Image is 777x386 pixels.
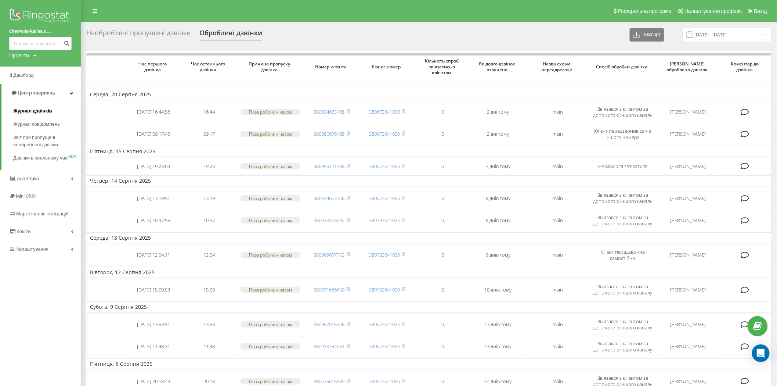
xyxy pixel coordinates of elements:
div: Необроблені пропущені дзвінки [86,29,191,40]
span: Дашборд [13,72,34,78]
span: Спосіб обробки дзвінка [596,64,650,70]
a: 380985676188 [314,131,345,137]
a: 380673641036 [369,108,400,115]
td: 2 дні тому [470,124,526,144]
a: 380995171308 [314,163,345,169]
div: Поза робочим часом [241,378,300,385]
span: Маркетплейс інтеграцій [16,211,69,217]
span: Час останнього дзвінка [187,61,231,72]
span: Клієнт передзвонив сам з іншого номера [595,128,651,140]
td: 16:44 [181,102,237,122]
td: 15:00 [181,279,237,300]
td: 0 [415,314,470,335]
td: Субота, 9 Серпня 2025 [86,301,771,312]
td: [DATE] 12:54:11 [126,245,181,265]
td: main [526,336,589,357]
a: Центр звернень [1,84,81,102]
span: Бізнес номер [366,64,409,70]
td: [DATE] 19:23:03 [126,158,181,174]
span: Звіт про пропущені необроблені дзвінки [13,134,77,149]
a: 380733641036 [369,251,400,258]
td: [PERSON_NAME] [657,336,720,357]
td: [PERSON_NAME] [657,124,720,144]
span: Налаштування профілю [684,8,742,14]
td: 2 дні тому [470,102,526,122]
td: [PERSON_NAME] [657,102,720,122]
span: Центр звернень [18,90,55,96]
td: main [526,314,589,335]
td: [PERSON_NAME] [657,210,720,230]
a: 380934663168 [314,108,345,115]
td: 12:54 [181,245,237,265]
td: 13:19 [181,188,237,208]
input: Пошук за номером [9,37,72,50]
a: 380673641036 [369,378,400,385]
span: Номер клієнта [310,64,354,70]
span: Коментар до дзвінка [726,61,766,72]
a: 380933754651 [314,343,345,350]
td: main [526,158,589,174]
span: Реферальна програма [618,8,672,14]
td: main [526,210,589,230]
a: 380733641036 [369,217,400,224]
td: 13:53 [181,314,237,335]
td: main [526,188,589,208]
div: Проекти [9,52,29,59]
td: [DATE] 09:17:46 [126,124,181,144]
td: [DATE] 13:19:51 [126,188,181,208]
td: [PERSON_NAME] [657,279,720,300]
td: 09:17 [181,124,237,144]
span: Зв'язався з клієнтом за допомогою іншого каналу [593,340,653,353]
td: 0 [415,188,470,208]
td: [PERSON_NAME] [657,314,720,335]
span: [PERSON_NAME] оброблено дзвінок [663,61,713,72]
td: Середа, 20 Серпня 2025 [86,89,771,100]
td: main [526,102,589,122]
td: 0 [415,336,470,357]
a: 380673641036 [369,343,400,350]
span: Вихід [754,8,767,14]
div: Open Intercom Messenger [752,344,770,362]
div: Поза робочим часом [241,131,300,137]
div: Поза робочим часом [241,321,300,328]
td: 11:48 [181,336,237,357]
a: 380938165092 [314,217,345,224]
td: [PERSON_NAME] [657,158,720,174]
td: [PERSON_NAME] [657,245,720,265]
a: Звіт про пропущені необроблені дзвінки [13,131,81,151]
span: Як довго дзвінок втрачено [477,61,520,72]
a: 380673641036 [369,131,400,137]
span: Зв'язався з клієнтом за допомогою іншого каналу [593,318,653,331]
td: 13 днів тому [470,336,526,357]
button: Експорт [630,28,664,42]
span: Дзвінки в реальному часі [13,154,68,162]
td: П’ятниця, 15 Серпня 2025 [86,146,771,157]
td: 8 днів тому [470,188,526,208]
td: [DATE] 13:53:51 [126,314,181,335]
span: Не вдалося зв'язатися [598,163,647,169]
div: Поза робочим часом [241,217,300,224]
td: [DATE] 10:37:55 [126,210,181,230]
a: Дзвінки в реальному часіNEW [13,151,81,165]
td: 8 днів тому [470,210,526,230]
td: Середа, 13 Серпня 2025 [86,232,771,243]
a: 380673641036 [369,163,400,169]
span: Назва схеми переадресації [532,61,583,72]
a: Журнал дзвінків [13,104,81,118]
td: 0 [415,102,470,122]
td: 0 [415,124,470,144]
span: Зв'язався з клієнтом за допомогою іншого каналу [593,283,653,296]
td: 10 днів тому [470,279,526,300]
span: Кошти [17,229,30,234]
a: Журнал повідомлень [13,118,81,131]
td: main [526,245,589,265]
span: Зв'язався з клієнтом за допомогою іншого каналу [593,192,653,204]
span: Журнал дзвінків [13,107,52,115]
span: Mini CRM [16,193,36,199]
a: 380675615939 [314,378,345,385]
span: Причина пропуску дзвінка [243,61,297,72]
td: [DATE] 15:00:53 [126,279,181,300]
div: Поза робочим часом [241,252,300,258]
td: 0 [415,210,470,230]
td: 9 днів тому [470,245,526,265]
